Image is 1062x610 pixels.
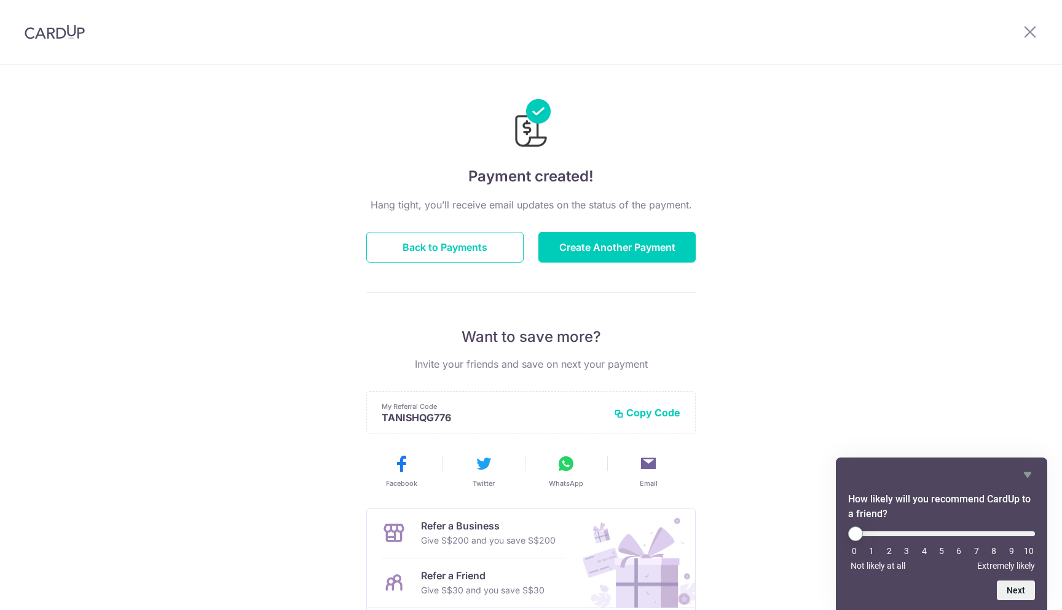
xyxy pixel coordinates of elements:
button: Email [612,454,685,488]
span: Twitter [473,478,495,488]
p: Refer a Business [421,518,556,533]
span: Not likely at all [851,561,905,571]
img: Refer [571,509,695,608]
li: 9 [1005,546,1018,556]
span: Email [640,478,658,488]
h2: How likely will you recommend CardUp to a friend? Select an option from 0 to 10, with 0 being Not... [848,492,1035,521]
li: 0 [848,546,860,556]
button: Twitter [447,454,520,488]
button: Back to Payments [366,232,524,263]
img: CardUp [25,25,85,39]
p: Invite your friends and save on next your payment [366,357,696,371]
img: Payments [511,99,551,151]
button: Hide survey [1020,467,1035,482]
p: My Referral Code [382,402,604,411]
li: 5 [935,546,948,556]
li: 7 [970,546,983,556]
li: 3 [900,546,913,556]
button: Create Another Payment [538,232,696,263]
p: Want to save more? [366,327,696,347]
p: Refer a Friend [421,568,545,583]
p: Give S$200 and you save S$200 [421,533,556,548]
button: Facebook [365,454,438,488]
button: Next question [997,580,1035,600]
li: 4 [918,546,930,556]
li: 8 [988,546,1000,556]
h4: Payment created! [366,165,696,188]
button: WhatsApp [530,454,602,488]
p: Hang tight, you’ll receive email updates on the status of the payment. [366,197,696,212]
li: 10 [1023,546,1035,556]
div: How likely will you recommend CardUp to a friend? Select an option from 0 to 10, with 0 being Not... [848,467,1035,600]
span: Facebook [386,478,417,488]
li: 2 [883,546,895,556]
p: TANISHQG776 [382,411,604,424]
span: Extremely likely [977,561,1035,571]
p: Give S$30 and you save S$30 [421,583,545,598]
button: Copy Code [614,406,680,419]
li: 6 [953,546,965,556]
li: 1 [865,546,878,556]
div: How likely will you recommend CardUp to a friend? Select an option from 0 to 10, with 0 being Not... [848,526,1035,571]
span: WhatsApp [549,478,583,488]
